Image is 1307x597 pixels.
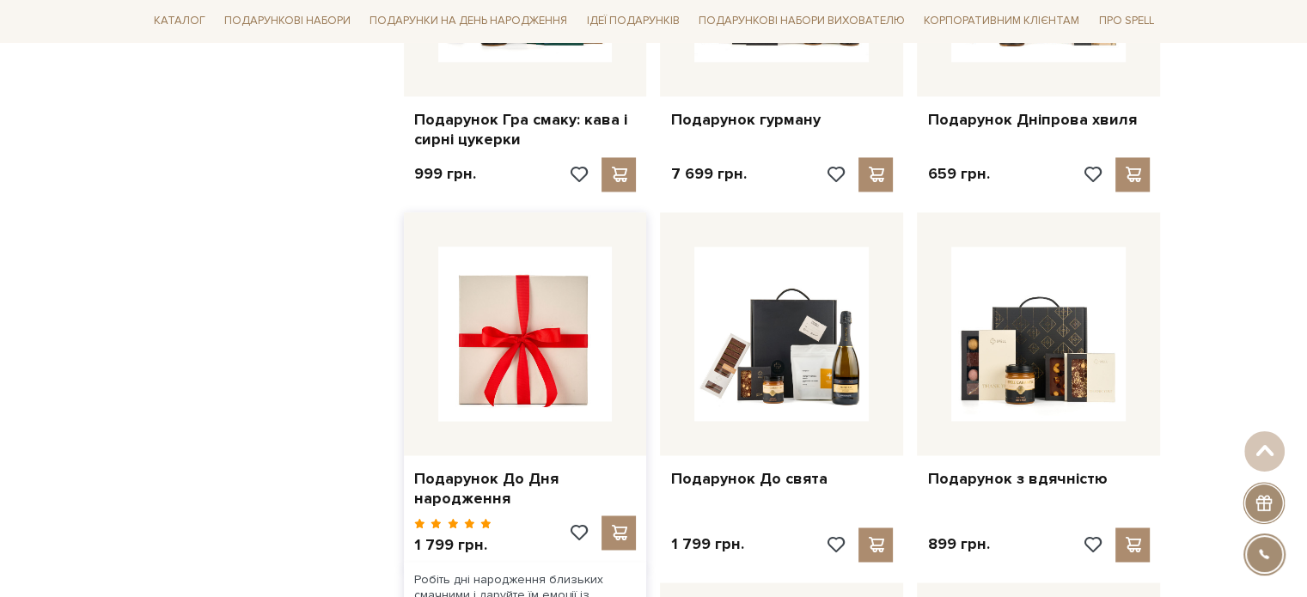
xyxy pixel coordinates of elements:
a: Подарунок гурману [670,110,893,130]
a: Подарунок До свята [670,469,893,489]
a: Ідеї подарунків [579,9,686,35]
p: 999 грн. [414,164,476,184]
a: Подарунок з вдячністю [927,469,1150,489]
p: 659 грн. [927,164,989,184]
a: Подарунок Дніпрова хвиля [927,110,1150,130]
p: 1 799 грн. [670,534,743,554]
a: Корпоративним клієнтам [917,7,1086,36]
a: Подарункові набори [217,9,357,35]
a: Каталог [147,9,212,35]
a: Подарунок Гра смаку: кава і сирні цукерки [414,110,637,150]
p: 1 799 грн. [414,535,492,555]
p: 7 699 грн. [670,164,746,184]
p: 899 грн. [927,534,989,554]
a: Подарункові набори вихователю [692,7,912,36]
a: Подарунки на День народження [363,9,574,35]
a: Про Spell [1091,9,1160,35]
img: Подарунок До Дня народження [438,247,613,421]
a: Подарунок До Дня народження [414,469,637,509]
